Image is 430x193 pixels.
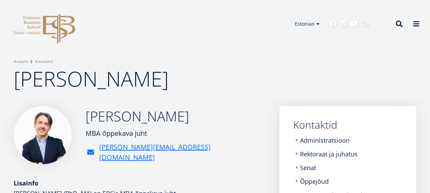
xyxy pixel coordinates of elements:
img: Marko Rillo [14,106,72,164]
a: Youtube [350,21,358,27]
span: [PERSON_NAME] [14,65,169,93]
div: MBA õppekava juht [86,128,266,139]
a: Rektoraat ja juhatus [300,151,357,157]
a: Linkedin [340,21,347,27]
a: Facebook [330,21,337,27]
a: Avaleht [14,58,28,65]
a: Instagram [362,21,368,27]
a: Õppejõud [300,178,329,185]
a: Administratsioon [300,137,350,144]
a: Kontaktid [293,120,403,130]
div: Lisainfo [14,178,266,188]
a: Kontaktid [35,58,53,65]
a: Senat [300,164,316,171]
h2: [PERSON_NAME] [86,108,266,125]
a: [PERSON_NAME][EMAIL_ADDRESS][DOMAIN_NAME] [99,142,266,163]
